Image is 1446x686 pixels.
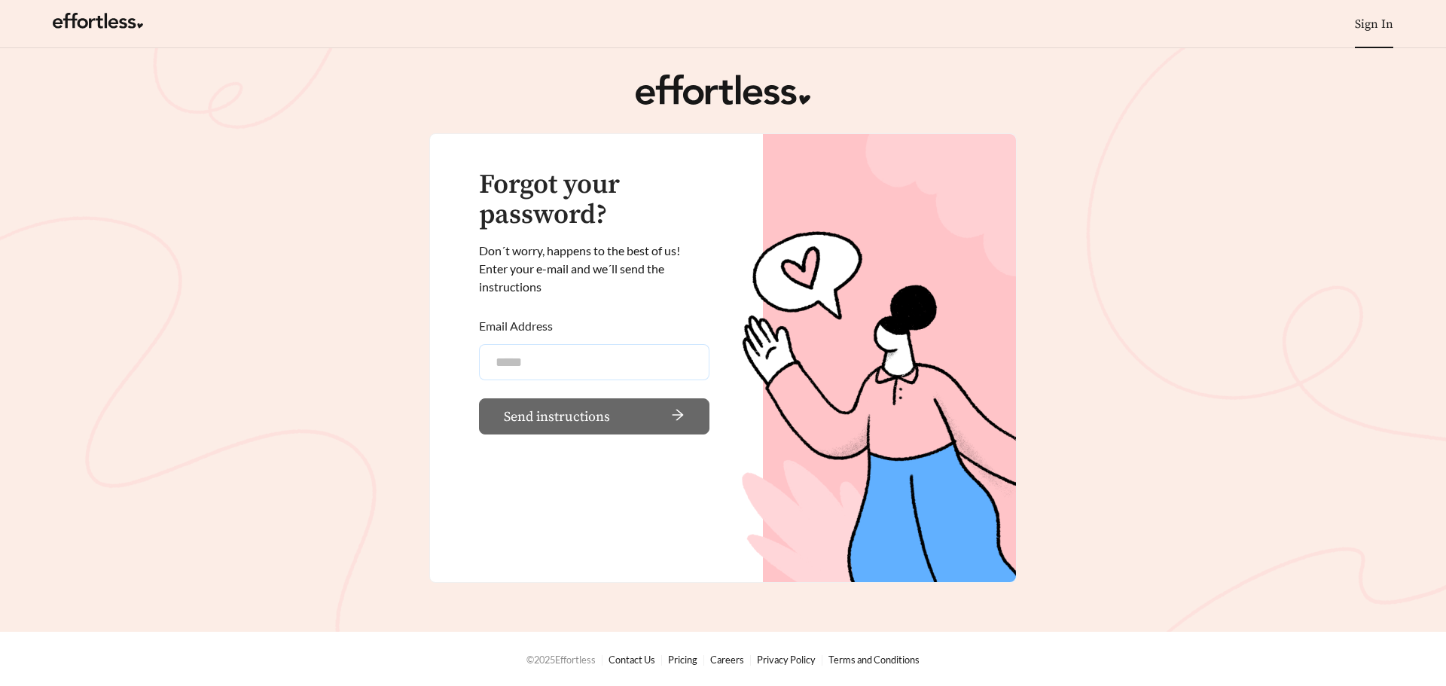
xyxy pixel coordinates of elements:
a: Sign In [1355,17,1393,32]
h3: Forgot your password? [479,170,709,230]
button: Send instructionsarrow-right [479,398,709,434]
a: Pricing [668,654,697,666]
div: Don ´ t worry, happens to the best of us! Enter your e-mail and we ´ ll send the instructions [479,242,709,296]
a: Privacy Policy [757,654,816,666]
input: Email Address [479,344,709,380]
a: Careers [710,654,744,666]
span: © 2025 Effortless [526,654,596,666]
label: Email Address [479,308,553,344]
a: Terms and Conditions [828,654,920,666]
a: Contact Us [609,654,655,666]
